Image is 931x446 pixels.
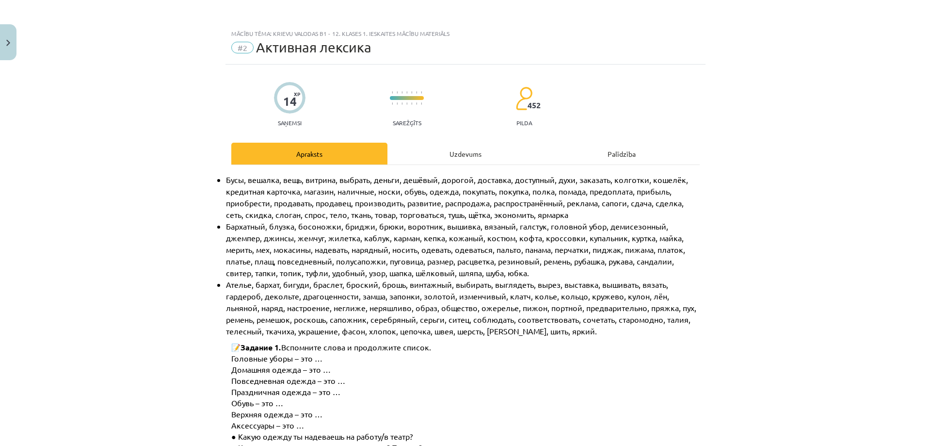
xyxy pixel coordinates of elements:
[231,143,387,165] div: Apraksts
[283,95,297,108] div: 14
[392,102,393,105] img: icon-short-line-57e1e144782c952c97e751825c79c345078a6d821885a25fce030b3d8c18986b.svg
[231,420,304,430] span: Аксессуары – это …
[393,119,421,126] p: Sarežģīts
[416,102,417,105] img: icon-short-line-57e1e144782c952c97e751825c79c345078a6d821885a25fce030b3d8c18986b.svg
[6,40,10,46] img: icon-close-lesson-0947bae3869378f0d4975bcd49f059093ad1ed9edebbc8119c70593378902aed.svg
[387,143,544,165] div: Uzdevums
[241,342,281,352] span: Задание 1.
[231,30,700,37] div: Mācību tēma: Krievu valodas b1 - 12. klases 1. ieskaites mācību materiāls
[231,376,345,385] span: Повседневная одежда – это …
[392,91,393,94] img: icon-short-line-57e1e144782c952c97e751825c79c345078a6d821885a25fce030b3d8c18986b.svg
[294,91,300,97] span: XP
[401,102,402,105] img: icon-short-line-57e1e144782c952c97e751825c79c345078a6d821885a25fce030b3d8c18986b.svg
[397,102,398,105] img: icon-short-line-57e1e144782c952c97e751825c79c345078a6d821885a25fce030b3d8c18986b.svg
[411,91,412,94] img: icon-short-line-57e1e144782c952c97e751825c79c345078a6d821885a25fce030b3d8c18986b.svg
[226,280,698,336] span: Ателье, бархат, бигуди, браслет, броский, брошь, винтажный, выбирать, выглядеть, вырез, выставка,...
[397,91,398,94] img: icon-short-line-57e1e144782c952c97e751825c79c345078a6d821885a25fce030b3d8c18986b.svg
[515,86,532,111] img: students-c634bb4e5e11cddfef0936a35e636f08e4e9abd3cc4e673bd6f9a4125e45ecb1.svg
[421,102,422,105] img: icon-short-line-57e1e144782c952c97e751825c79c345078a6d821885a25fce030b3d8c18986b.svg
[231,364,331,374] span: Домашняя одежда – это …
[411,102,412,105] img: icon-short-line-57e1e144782c952c97e751825c79c345078a6d821885a25fce030b3d8c18986b.svg
[528,101,541,110] span: 452
[406,91,407,94] img: icon-short-line-57e1e144782c952c97e751825c79c345078a6d821885a25fce030b3d8c18986b.svg
[401,91,402,94] img: icon-short-line-57e1e144782c952c97e751825c79c345078a6d821885a25fce030b3d8c18986b.svg
[281,342,431,352] span: Вспомните слова и продолжите список.
[231,431,413,441] span: ● Какую одежду ты надеваешь на работу/в театр?
[231,42,254,53] span: #2
[416,91,417,94] img: icon-short-line-57e1e144782c952c97e751825c79c345078a6d821885a25fce030b3d8c18986b.svg
[231,353,322,363] span: Головные уборы – это …
[231,409,322,419] span: Верхняя одежда – это …
[256,39,371,55] span: Активная лексика
[406,102,407,105] img: icon-short-line-57e1e144782c952c97e751825c79c345078a6d821885a25fce030b3d8c18986b.svg
[274,119,305,126] p: Saņemsi
[226,175,690,219] span: Бусы, вешалка, вещь, витрина, выбрать, деньги, дешёвый, дорогой, доставка, доступный, духи, заказ...
[231,387,340,396] span: Праздничная одежда – это …
[516,119,532,126] p: pilda
[231,398,283,408] span: Обувь – это …
[421,91,422,94] img: icon-short-line-57e1e144782c952c97e751825c79c345078a6d821885a25fce030b3d8c18986b.svg
[231,343,241,352] span: 📝
[544,143,700,165] div: Palīdzība
[226,221,687,278] span: Бархатный, блузка, босоножки, бриджи, брюки, воротник, вышивка, вязаный, галстук, головной убор, ...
